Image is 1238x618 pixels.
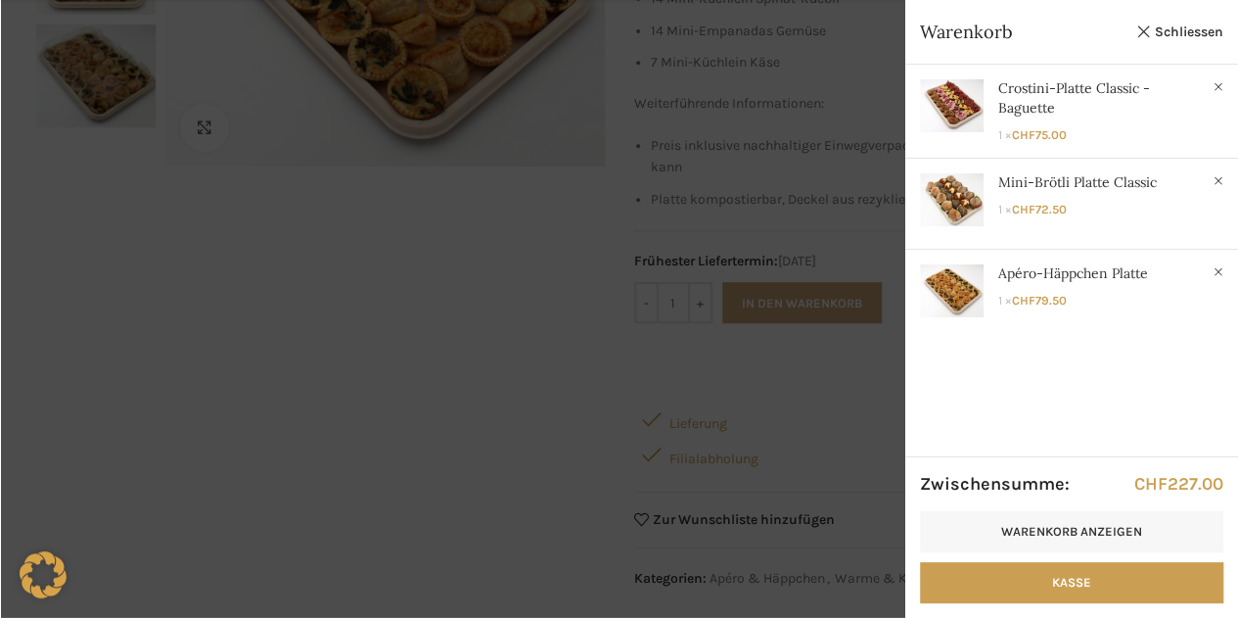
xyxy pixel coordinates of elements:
[1209,171,1228,191] a: Mini-Brötli Platte Classic aus dem Warenkorb entfernen
[905,65,1238,150] a: Anzeigen
[1135,20,1223,44] a: Schliessen
[905,250,1238,332] a: Anzeigen
[1209,262,1228,282] a: Apéro-Häppchen Platte aus dem Warenkorb entfernen
[1134,473,1223,495] bdi: 227.00
[905,159,1238,241] a: Anzeigen
[1134,473,1168,495] span: CHF
[920,20,1125,44] span: Warenkorb
[920,511,1223,552] a: Warenkorb anzeigen
[1209,77,1228,97] a: Crostini-Platte Classic - Baguette aus dem Warenkorb entfernen
[920,562,1223,603] a: Kasse
[920,472,1070,497] strong: Zwischensumme:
